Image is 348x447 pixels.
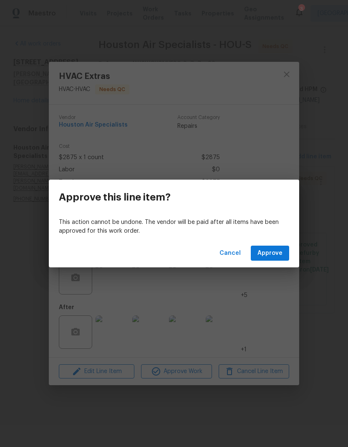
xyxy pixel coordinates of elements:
span: Cancel [219,248,241,259]
span: Approve [257,248,282,259]
h3: Approve this line item? [59,191,171,203]
button: Approve [251,246,289,261]
button: Cancel [216,246,244,261]
p: This action cannot be undone. The vendor will be paid after all items have been approved for this... [59,218,289,236]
